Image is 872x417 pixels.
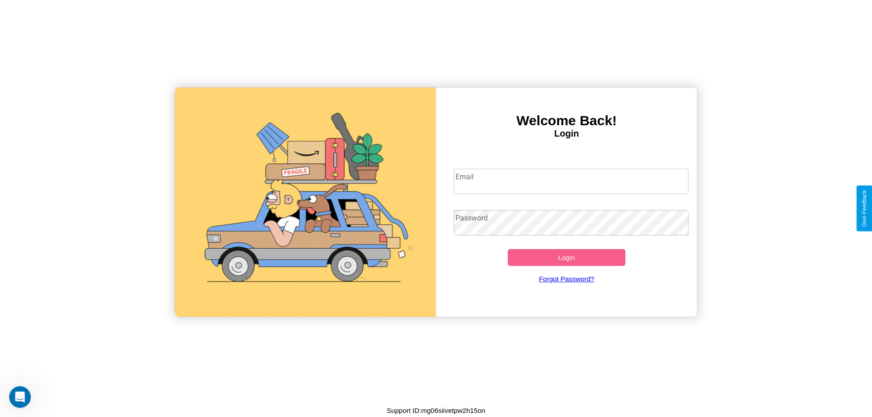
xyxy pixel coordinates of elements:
[387,404,486,417] p: Support ID: mg06siivetpw2h15on
[436,113,697,128] h3: Welcome Back!
[9,386,31,408] iframe: Intercom live chat
[175,88,436,317] img: gif
[449,266,684,292] a: Forgot Password?
[436,128,697,139] h4: Login
[508,249,625,266] button: Login
[861,190,867,227] div: Give Feedback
